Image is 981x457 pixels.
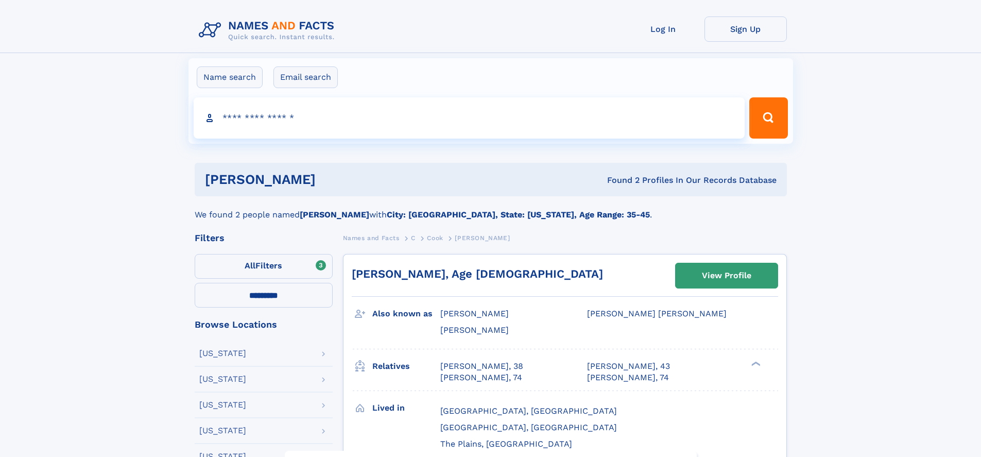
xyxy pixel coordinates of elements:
[195,320,333,329] div: Browse Locations
[199,349,246,358] div: [US_STATE]
[372,305,440,323] h3: Also known as
[455,234,510,242] span: [PERSON_NAME]
[440,325,509,335] span: [PERSON_NAME]
[427,234,443,242] span: Cook
[197,66,263,88] label: Name search
[427,231,443,244] a: Cook
[440,406,617,416] span: [GEOGRAPHIC_DATA], [GEOGRAPHIC_DATA]
[199,401,246,409] div: [US_STATE]
[205,173,461,186] h1: [PERSON_NAME]
[245,261,255,270] span: All
[300,210,369,219] b: [PERSON_NAME]
[343,231,400,244] a: Names and Facts
[195,233,333,243] div: Filters
[387,210,650,219] b: City: [GEOGRAPHIC_DATA], State: [US_STATE], Age Range: 35-45
[704,16,787,42] a: Sign Up
[676,263,778,288] a: View Profile
[749,360,761,367] div: ❯
[440,372,522,383] a: [PERSON_NAME], 74
[199,427,246,435] div: [US_STATE]
[587,309,727,318] span: [PERSON_NAME] [PERSON_NAME]
[622,16,704,42] a: Log In
[352,267,603,280] a: [PERSON_NAME], Age [DEMOGRAPHIC_DATA]
[440,361,523,372] a: [PERSON_NAME], 38
[199,375,246,383] div: [US_STATE]
[587,361,670,372] a: [PERSON_NAME], 43
[440,309,509,318] span: [PERSON_NAME]
[440,422,617,432] span: [GEOGRAPHIC_DATA], [GEOGRAPHIC_DATA]
[411,231,416,244] a: C
[195,196,787,221] div: We found 2 people named with .
[273,66,338,88] label: Email search
[194,97,745,139] input: search input
[587,372,669,383] a: [PERSON_NAME], 74
[195,254,333,279] label: Filters
[749,97,787,139] button: Search Button
[461,175,777,186] div: Found 2 Profiles In Our Records Database
[440,439,572,449] span: The Plains, [GEOGRAPHIC_DATA]
[372,399,440,417] h3: Lived in
[411,234,416,242] span: C
[372,358,440,375] h3: Relatives
[702,264,751,287] div: View Profile
[195,16,343,44] img: Logo Names and Facts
